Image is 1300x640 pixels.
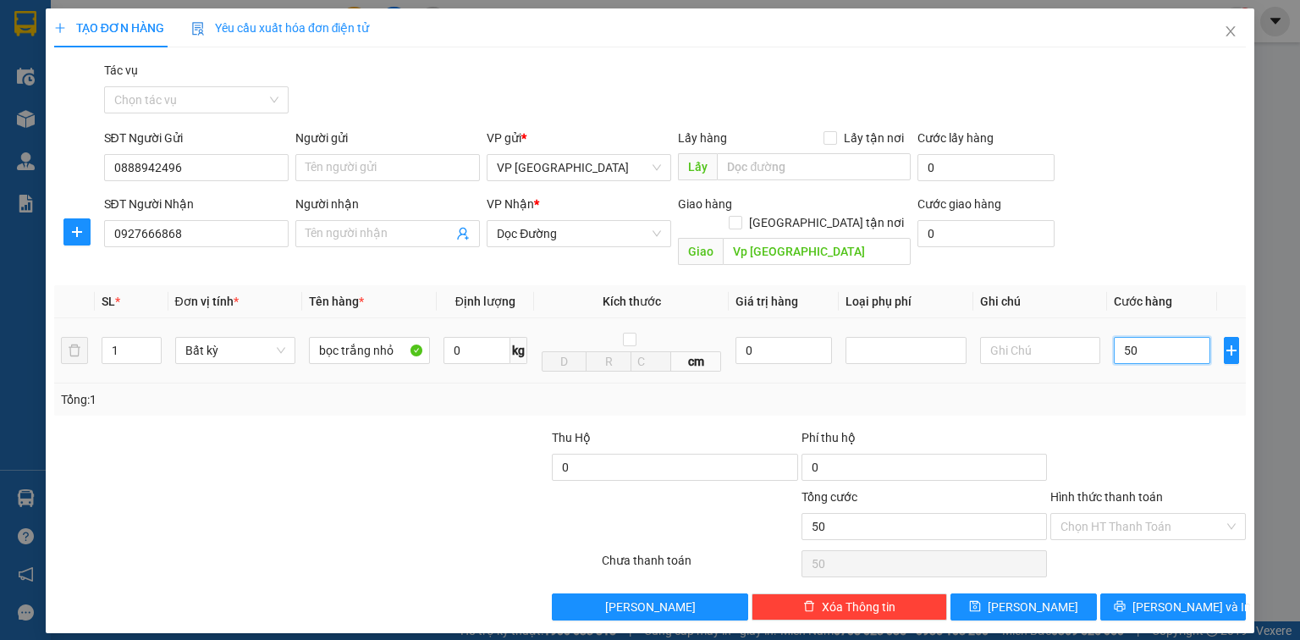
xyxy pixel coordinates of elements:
[102,295,115,308] span: SL
[735,295,798,308] span: Giá trị hàng
[61,390,503,409] div: Tổng: 1
[64,225,90,239] span: plus
[191,21,370,35] span: Yêu cầu xuất hóa đơn điện tử
[917,220,1055,247] input: Cước giao hàng
[175,295,239,308] span: Đơn vị tính
[950,593,1097,621] button: save[PERSON_NAME]
[54,22,66,34] span: plus
[603,295,661,308] span: Kích thước
[752,593,947,621] button: deleteXóa Thông tin
[552,593,747,621] button: [PERSON_NAME]
[980,337,1101,364] input: Ghi Chú
[497,155,661,180] span: VP Đà Nẵng
[104,129,289,147] div: SĐT Người Gửi
[801,490,857,504] span: Tổng cước
[295,129,480,147] div: Người gửi
[1224,25,1237,38] span: close
[801,428,1047,454] div: Phí thu hộ
[455,295,515,308] span: Định lượng
[295,195,480,213] div: Người nhận
[735,337,832,364] input: 0
[1224,337,1239,364] button: plus
[988,598,1078,616] span: [PERSON_NAME]
[1100,593,1247,621] button: printer[PERSON_NAME] và In
[104,195,289,213] div: SĐT Người Nhận
[678,197,732,211] span: Giao hàng
[309,337,430,364] input: VD: Bàn, Ghế
[309,295,364,308] span: Tên hàng
[742,213,911,232] span: [GEOGRAPHIC_DATA] tận nơi
[973,285,1108,318] th: Ghi chú
[487,197,534,211] span: VP Nhận
[552,431,591,444] span: Thu Hộ
[542,351,587,372] input: D
[1114,295,1172,308] span: Cước hàng
[822,598,895,616] span: Xóa Thông tin
[600,551,799,581] div: Chưa thanh toán
[191,22,205,36] img: icon
[1114,600,1126,614] span: printer
[1050,490,1163,504] label: Hình thức thanh toán
[586,351,631,372] input: R
[1225,344,1238,357] span: plus
[678,131,727,145] span: Lấy hàng
[917,131,994,145] label: Cước lấy hàng
[837,129,911,147] span: Lấy tận nơi
[631,351,671,372] input: C
[63,218,91,246] button: plus
[456,227,470,240] span: user-add
[917,197,1001,211] label: Cước giao hàng
[671,351,721,372] span: cm
[723,238,911,265] input: Dọc đường
[678,238,723,265] span: Giao
[969,600,981,614] span: save
[605,598,696,616] span: [PERSON_NAME]
[61,337,88,364] button: delete
[839,285,973,318] th: Loại phụ phí
[1207,8,1254,56] button: Close
[487,129,671,147] div: VP gửi
[678,153,717,180] span: Lấy
[54,21,164,35] span: TẠO ĐƠN HÀNG
[717,153,911,180] input: Dọc đường
[510,337,527,364] span: kg
[917,154,1055,181] input: Cước lấy hàng
[803,600,815,614] span: delete
[1132,598,1251,616] span: [PERSON_NAME] và In
[185,338,286,363] span: Bất kỳ
[104,63,138,77] label: Tác vụ
[497,221,661,246] span: Dọc Đường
